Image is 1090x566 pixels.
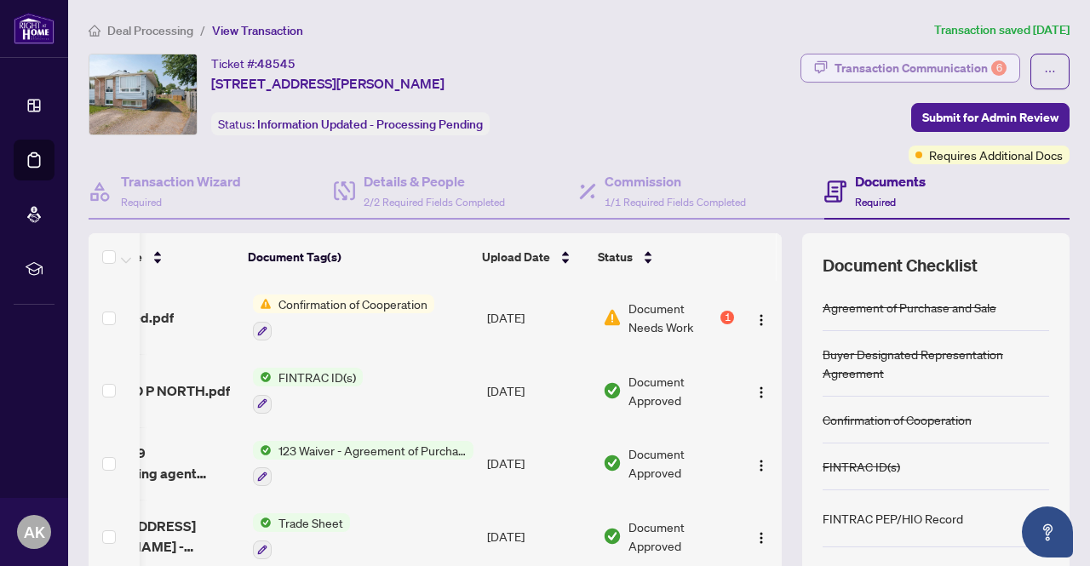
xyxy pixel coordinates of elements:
span: Confirmation of Cooperation [272,294,434,313]
span: Upload Date [482,248,550,266]
div: 6 [991,60,1007,76]
span: Deal Processing [107,23,193,38]
img: Document Status [603,381,622,400]
th: (11) File Name [54,233,241,281]
img: Logo [754,313,768,327]
span: Document Approved [628,372,734,409]
article: Transaction saved [DATE] [934,20,1070,40]
button: Logo [748,304,775,331]
th: Upload Date [475,233,591,281]
td: [DATE] [480,281,596,354]
img: logo [14,13,54,44]
span: Document Needs Work [628,299,717,336]
h4: Transaction Wizard [121,171,241,192]
div: FINTRAC ID(s) [823,457,900,476]
button: Status IconFINTRAC ID(s) [253,368,363,414]
td: [DATE] [480,427,596,500]
div: Status: [211,112,490,135]
span: Document Checklist [823,254,978,277]
span: Required [855,196,896,209]
span: Requires Additional Docs [929,146,1063,164]
span: home [89,25,100,37]
li: / [200,20,205,40]
span: waiver for 29 massey_listing agent confirmed.pdf [66,443,239,483]
div: Buyer Designated Representation Agreement [823,345,1049,382]
span: [STREET_ADDRESS][PERSON_NAME] [211,73,445,94]
span: FINTRAC - D P NORTH.pdf [66,380,230,401]
img: Document Status [603,308,622,327]
span: Document Approved [628,444,734,482]
span: Status [598,248,633,266]
span: [STREET_ADDRESS][PERSON_NAME] - Tradesheet - Agent Signed.pdf [66,516,239,557]
div: 1 [720,311,734,324]
h4: Details & People [364,171,505,192]
img: Status Icon [253,294,272,313]
span: Submit for Admin Review [922,104,1058,131]
span: 48545 [257,56,295,71]
div: Confirmation of Cooperation [823,410,972,429]
img: Logo [754,459,768,472]
button: Status IconConfirmation of Cooperation [253,294,434,340]
span: Required [121,196,162,209]
span: Information Updated - Processing Pending [257,117,483,132]
td: [DATE] [480,354,596,427]
span: Trade Sheet [272,513,350,532]
button: Open asap [1022,506,1073,557]
img: Logo [754,386,768,399]
button: Logo [748,449,775,477]
span: 2/2 Required Fields Completed [364,196,505,209]
button: Status IconTrade Sheet [253,513,350,559]
span: ellipsis [1044,66,1056,77]
button: Transaction Communication6 [800,54,1020,83]
div: Ticket #: [211,54,295,73]
div: Transaction Communication [835,54,1007,82]
img: Status Icon [253,513,272,532]
button: Logo [748,523,775,550]
th: Status [591,233,736,281]
span: View Transaction [212,23,303,38]
img: Status Icon [253,368,272,386]
img: Document Status [603,454,622,472]
span: FINTRAC ID(s) [272,368,363,386]
span: 1/1 Required Fields Completed [605,196,746,209]
span: AK [24,520,45,544]
button: Logo [748,377,775,404]
img: Status Icon [253,441,272,460]
img: Document Status [603,527,622,546]
button: Submit for Admin Review [911,103,1070,132]
h4: Commission [605,171,746,192]
div: Agreement of Purchase and Sale [823,298,996,317]
th: Document Tag(s) [241,233,475,281]
img: IMG-X12206739_1.jpg [89,54,197,134]
div: FINTRAC PEP/HIO Record [823,509,963,528]
h4: Documents [855,171,926,192]
span: Document Approved [628,517,734,555]
span: 123 Waiver - Agreement of Purchase and Sale [272,441,473,460]
button: Status Icon123 Waiver - Agreement of Purchase and Sale [253,441,473,487]
img: Logo [754,531,768,545]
